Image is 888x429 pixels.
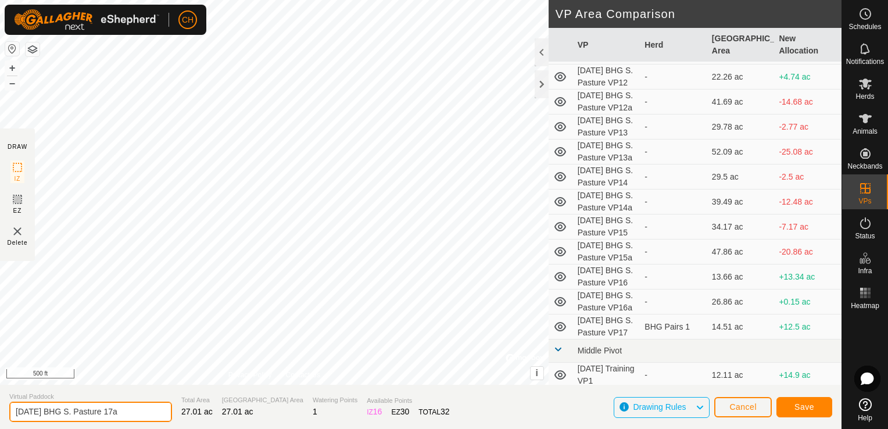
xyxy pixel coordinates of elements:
div: - [644,296,703,308]
div: - [644,171,703,183]
button: Map Layers [26,42,40,56]
td: [DATE] BHG S. Pasture VP15a [573,239,640,264]
td: 41.69 ac [707,90,775,115]
button: Reset Map [5,42,19,56]
div: - [644,196,703,208]
td: [DATE] BHG S. Pasture VP13 [573,115,640,140]
span: [GEOGRAPHIC_DATA] Area [222,395,303,405]
td: [DATE] BHG S. Pasture VP12 [573,65,640,90]
span: Heatmap [851,302,879,309]
td: [DATE] BHG S. Pasture VP16a [573,289,640,314]
a: Privacy Policy [228,370,272,380]
button: + [5,61,19,75]
td: [DATE] BHG S. Pasture VP16 [573,264,640,289]
div: BHG Pairs 1 [644,321,703,333]
span: Drawing Rules [633,402,686,412]
img: VP [10,224,24,238]
td: -2.77 ac [774,115,842,140]
span: EZ [13,206,22,215]
td: +14.9 ac [774,363,842,388]
div: - [644,221,703,233]
span: Herds [855,93,874,100]
td: [DATE] BHG S. Pasture VP14a [573,190,640,214]
span: Delete [8,238,28,247]
td: -12.48 ac [774,190,842,214]
span: Cancel [729,402,757,412]
span: VPs [858,198,871,205]
span: Available Points [367,396,449,406]
span: Status [855,233,875,239]
button: Cancel [714,397,772,417]
span: Total Area [181,395,213,405]
td: [DATE] BHG S. Pasture VP15 [573,214,640,239]
span: 27.01 ac [222,407,253,416]
span: Save [794,402,814,412]
span: 1 [313,407,317,416]
td: 29.5 ac [707,165,775,190]
span: Watering Points [313,395,357,405]
h2: VP Area Comparison [556,7,842,21]
td: 14.51 ac [707,314,775,339]
td: [DATE] BHG S. Pasture VP12a [573,90,640,115]
span: 30 [400,407,410,416]
span: IZ [15,174,21,183]
span: i [536,368,538,378]
td: [DATE] BHG S. Pasture VP13a [573,140,640,165]
span: 32 [441,407,450,416]
td: 22.26 ac [707,65,775,90]
td: 39.49 ac [707,190,775,214]
button: Save [776,397,832,417]
span: Help [858,414,872,421]
td: 52.09 ac [707,140,775,165]
a: Help [842,394,888,426]
td: -2.5 ac [774,165,842,190]
td: -14.68 ac [774,90,842,115]
div: IZ [367,406,382,418]
span: Schedules [848,23,881,30]
th: [GEOGRAPHIC_DATA] Area [707,28,775,62]
span: 16 [373,407,382,416]
th: New Allocation [774,28,842,62]
td: -25.08 ac [774,140,842,165]
div: - [644,246,703,258]
th: Herd [640,28,707,62]
td: 12.11 ac [707,363,775,388]
td: [DATE] BHG S. Pasture VP14 [573,165,640,190]
td: +0.15 ac [774,289,842,314]
span: Neckbands [847,163,882,170]
td: +12.5 ac [774,314,842,339]
span: Infra [858,267,872,274]
td: -7.17 ac [774,214,842,239]
div: - [644,96,703,108]
td: 26.86 ac [707,289,775,314]
div: - [644,71,703,83]
td: 34.17 ac [707,214,775,239]
button: – [5,76,19,90]
td: -20.86 ac [774,239,842,264]
td: +13.34 ac [774,264,842,289]
td: [DATE] BHG S. Pasture VP17 [573,314,640,339]
span: Notifications [846,58,884,65]
button: i [531,367,543,380]
span: Middle Pivot [578,346,622,355]
span: Virtual Paddock [9,392,172,402]
td: 47.86 ac [707,239,775,264]
div: - [644,271,703,283]
span: Animals [853,128,878,135]
td: 29.78 ac [707,115,775,140]
a: Contact Us [286,370,320,380]
td: [DATE] Training VP1 [573,363,640,388]
span: CH [182,14,194,26]
div: - [644,121,703,133]
img: Gallagher Logo [14,9,159,30]
div: TOTAL [418,406,449,418]
th: VP [573,28,640,62]
div: EZ [391,406,409,418]
span: 27.01 ac [181,407,213,416]
td: +4.74 ac [774,65,842,90]
div: - [644,146,703,158]
div: DRAW [8,142,27,151]
td: 13.66 ac [707,264,775,289]
div: - [644,369,703,381]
